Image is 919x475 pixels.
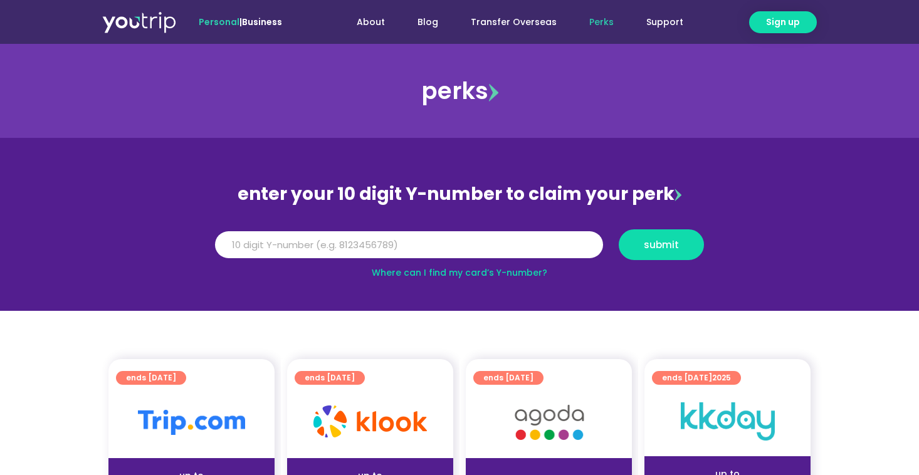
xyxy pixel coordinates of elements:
a: Blog [401,11,454,34]
form: Y Number [215,229,704,269]
div: enter your 10 digit Y-number to claim your perk [209,178,710,211]
span: ends [DATE] [662,371,731,385]
a: ends [DATE]2025 [652,371,741,385]
span: submit [644,240,679,249]
span: ends [DATE] [483,371,533,385]
a: Where can I find my card’s Y-number? [372,266,547,279]
button: submit [619,229,704,260]
a: Sign up [749,11,817,33]
span: | [199,16,282,28]
span: ends [DATE] [126,371,176,385]
span: Personal [199,16,239,28]
span: Sign up [766,16,800,29]
a: Transfer Overseas [454,11,573,34]
a: About [340,11,401,34]
input: 10 digit Y-number (e.g. 8123456789) [215,231,603,259]
a: Perks [573,11,630,34]
a: ends [DATE] [473,371,544,385]
a: Support [630,11,700,34]
a: ends [DATE] [116,371,186,385]
a: ends [DATE] [295,371,365,385]
nav: Menu [316,11,700,34]
a: Business [242,16,282,28]
span: 2025 [712,372,731,383]
span: ends [DATE] [305,371,355,385]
